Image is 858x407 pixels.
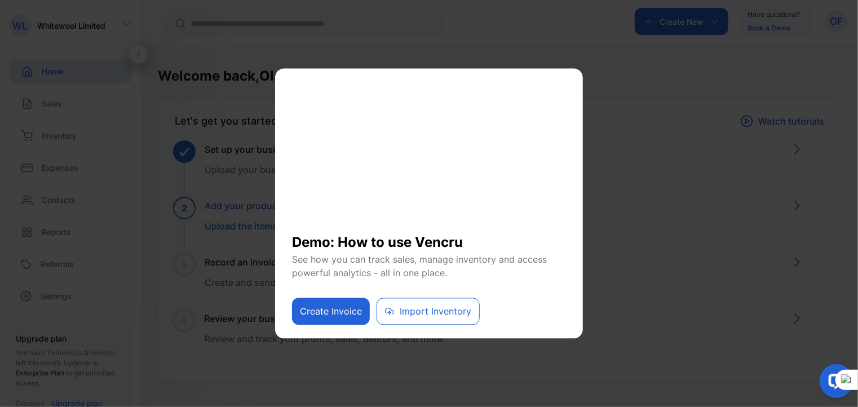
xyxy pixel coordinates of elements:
[292,298,370,325] button: Create Invoice
[292,253,566,280] p: See how you can track sales, manage inventory and access powerful analytics - all in one place.
[377,298,480,325] button: Import Inventory
[292,224,566,253] h1: Demo: How to use Vencru
[292,83,566,224] iframe: YouTube video player
[811,360,858,407] iframe: LiveChat chat widget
